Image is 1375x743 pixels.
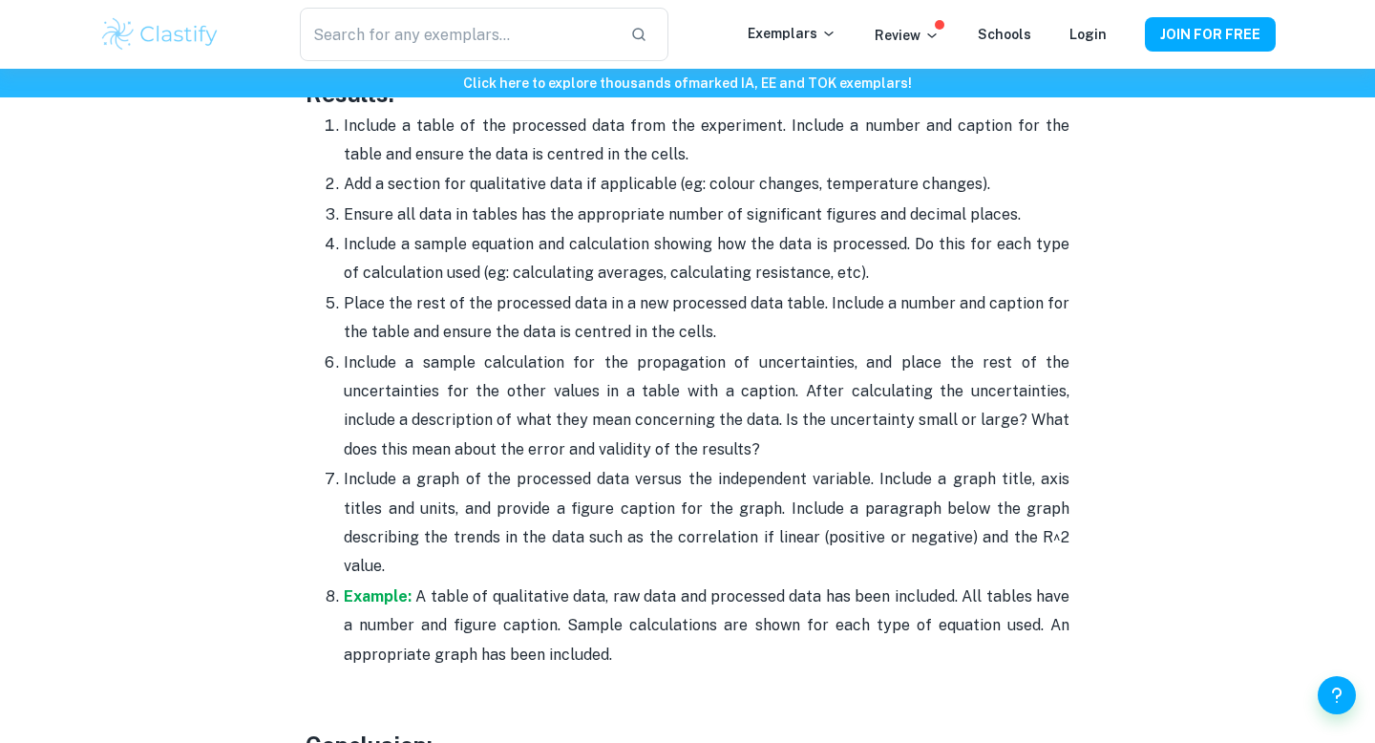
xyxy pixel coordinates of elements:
button: JOIN FOR FREE [1145,17,1276,52]
p: Review [875,25,940,46]
p: Ensure all data in tables has the appropriate number of significant figures and decimal places. [344,201,1069,229]
p: Exemplars [748,23,836,44]
p: Add a section for qualitative data if applicable (eg: colour changes, temperature changes). [344,170,1069,199]
a: Schools [978,27,1031,42]
a: Login [1069,27,1107,42]
p: Include a sample calculation for the propagation of uncertainties, and place the rest of the unce... [344,349,1069,465]
p: Include a sample equation and calculation showing how the data is processed. Do this for each typ... [344,230,1069,288]
button: Help and Feedback [1318,676,1356,714]
h6: Click here to explore thousands of marked IA, EE and TOK exemplars ! [4,73,1371,94]
p: Place the rest of the processed data in a new processed data table. Include a number and caption ... [344,289,1069,348]
p: Include a graph of the processed data versus the independent variable. Include a graph title, axi... [344,465,1069,582]
input: Search for any exemplars... [300,8,615,61]
p: A table of qualitative data, raw data and processed data has been included. All tables have a num... [344,583,1069,669]
img: Clastify logo [99,15,221,53]
a: Example: [344,587,412,605]
p: Include a table of the processed data from the experiment. Include a number and caption for the t... [344,112,1069,170]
